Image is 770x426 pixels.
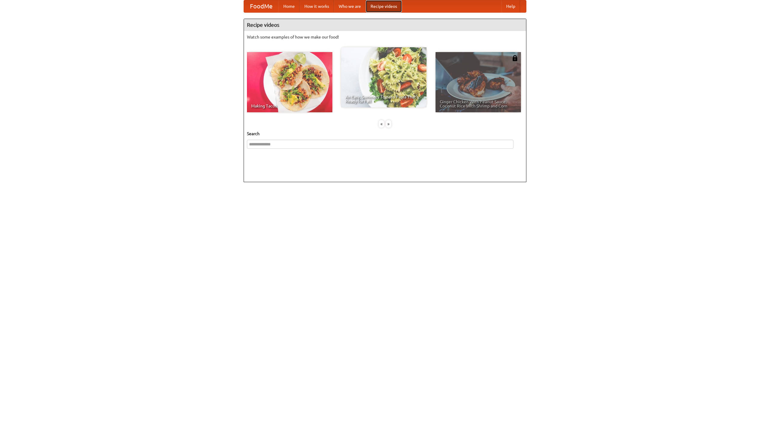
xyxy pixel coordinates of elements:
span: An Easy, Summery Tomato Pasta That's Ready for Fall [345,95,422,103]
h5: Search [247,131,523,137]
a: Home [279,0,300,12]
div: » [386,120,391,128]
a: An Easy, Summery Tomato Pasta That's Ready for Fall [341,47,427,107]
p: Watch some examples of how we make our food! [247,34,523,40]
a: How it works [300,0,334,12]
a: FoodMe [244,0,279,12]
img: 483408.png [512,55,518,61]
h4: Recipe videos [244,19,526,31]
div: « [379,120,384,128]
a: Making Tacos [247,52,332,112]
a: Who we are [334,0,366,12]
a: Help [501,0,520,12]
a: Recipe videos [366,0,402,12]
span: Making Tacos [251,104,328,108]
